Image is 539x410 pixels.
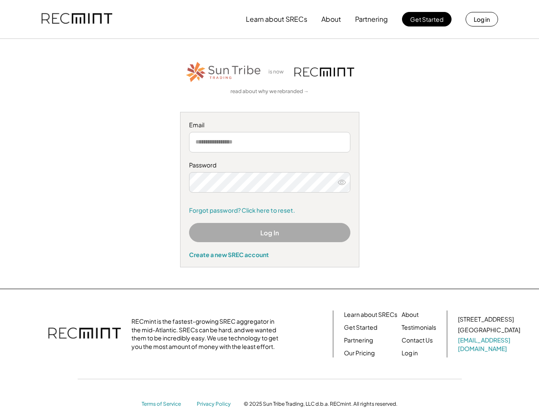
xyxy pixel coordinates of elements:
[246,11,307,28] button: Learn about SRECs
[344,349,375,357] a: Our Pricing
[458,336,522,353] a: [EMAIL_ADDRESS][DOMAIN_NAME]
[402,12,452,26] button: Get Started
[189,223,350,242] button: Log In
[344,323,377,332] a: Get Started
[344,336,373,345] a: Partnering
[294,67,354,76] img: recmint-logotype%403x.png
[466,12,498,26] button: Log in
[458,315,514,324] div: [STREET_ADDRESS]
[48,319,121,349] img: recmint-logotype%403x.png
[402,310,419,319] a: About
[189,121,350,129] div: Email
[355,11,388,28] button: Partnering
[142,401,189,408] a: Terms of Service
[244,401,397,407] div: © 2025 Sun Tribe Trading, LLC d.b.a. RECmint. All rights reserved.
[197,401,235,408] a: Privacy Policy
[185,60,262,84] img: STT_Horizontal_Logo%2B-%2BColor.png
[402,336,433,345] a: Contact Us
[402,349,418,357] a: Log in
[189,161,350,170] div: Password
[230,88,309,95] a: read about why we rebranded →
[41,5,112,34] img: recmint-logotype%403x.png
[458,326,520,334] div: [GEOGRAPHIC_DATA]
[321,11,341,28] button: About
[344,310,397,319] a: Learn about SRECs
[189,251,350,258] div: Create a new SREC account
[402,323,436,332] a: Testimonials
[131,317,283,351] div: RECmint is the fastest-growing SREC aggregator in the mid-Atlantic. SRECs can be hard, and we wan...
[189,206,350,215] a: Forgot password? Click here to reset.
[266,68,290,76] div: is now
